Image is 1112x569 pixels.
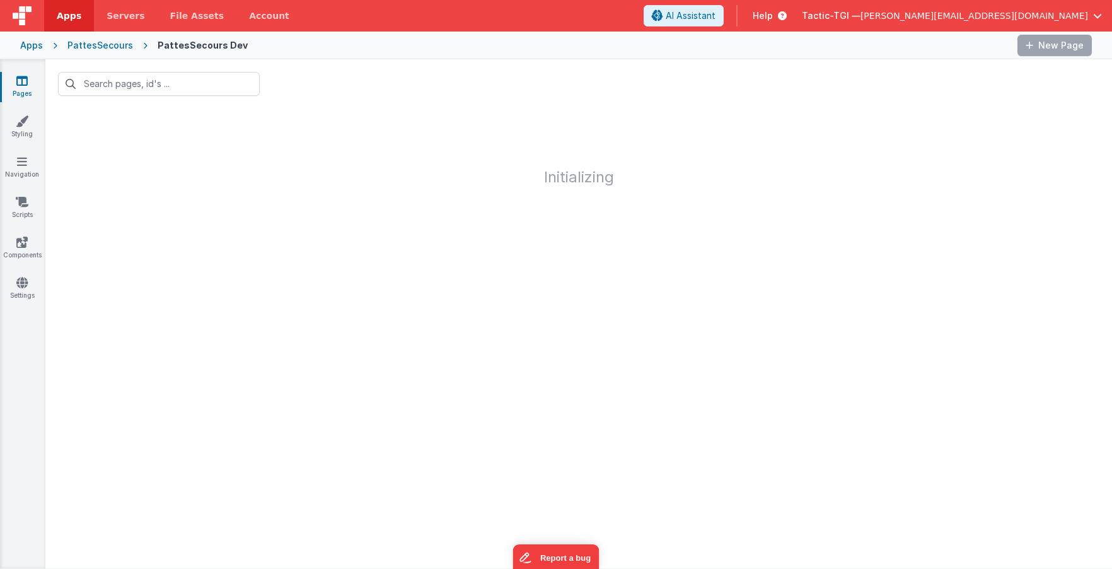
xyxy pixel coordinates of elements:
span: Help [753,9,773,22]
button: Tactic-TGI — [PERSON_NAME][EMAIL_ADDRESS][DOMAIN_NAME] [802,9,1102,22]
span: Servers [107,9,144,22]
span: Tactic-TGI — [802,9,860,22]
div: PattesSecours [67,39,133,52]
span: AI Assistant [666,9,715,22]
div: Apps [20,39,43,52]
input: Search pages, id's ... [58,72,260,96]
span: File Assets [170,9,224,22]
h1: Initializing [45,109,1112,185]
div: PattesSecours Dev [158,39,248,52]
button: AI Assistant [644,5,724,26]
span: [PERSON_NAME][EMAIL_ADDRESS][DOMAIN_NAME] [860,9,1088,22]
span: Apps [57,9,81,22]
button: New Page [1017,35,1092,56]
